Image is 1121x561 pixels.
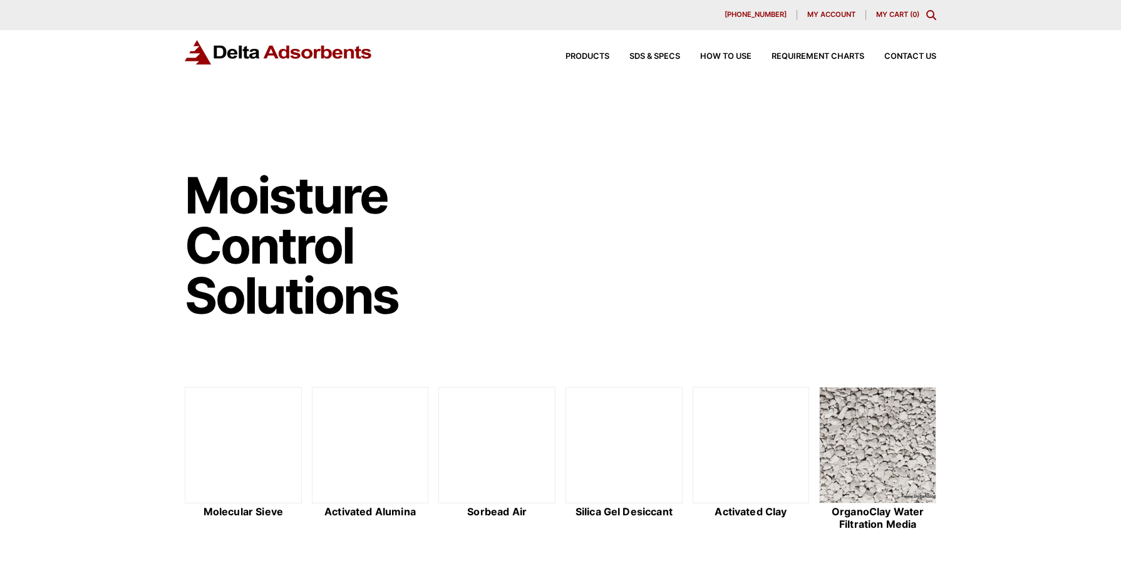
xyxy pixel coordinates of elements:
[566,53,609,61] span: Products
[752,53,864,61] a: Requirement Charts
[693,387,810,532] a: Activated Clay
[566,387,683,532] a: Silica Gel Desiccant
[185,170,426,321] h1: Moisture Control Solutions
[185,387,302,532] a: Molecular Sieve
[680,53,752,61] a: How to Use
[545,53,609,61] a: Products
[185,40,373,64] img: Delta Adsorbents
[772,53,864,61] span: Requirement Charts
[715,10,797,20] a: [PHONE_NUMBER]
[876,10,919,19] a: My Cart (0)
[864,53,936,61] a: Contact Us
[926,10,936,20] div: Toggle Modal Content
[725,11,787,18] span: [PHONE_NUMBER]
[312,387,429,532] a: Activated Alumina
[693,506,810,518] h2: Activated Clay
[566,506,683,518] h2: Silica Gel Desiccant
[438,95,936,347] img: Image
[438,506,555,518] h2: Sorbead Air
[629,53,680,61] span: SDS & SPECS
[185,506,302,518] h2: Molecular Sieve
[700,53,752,61] span: How to Use
[609,53,680,61] a: SDS & SPECS
[884,53,936,61] span: Contact Us
[912,10,917,19] span: 0
[797,10,866,20] a: My account
[312,506,429,518] h2: Activated Alumina
[819,387,936,532] a: OrganoClay Water Filtration Media
[438,387,555,532] a: Sorbead Air
[819,506,936,530] h2: OrganoClay Water Filtration Media
[807,11,855,18] span: My account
